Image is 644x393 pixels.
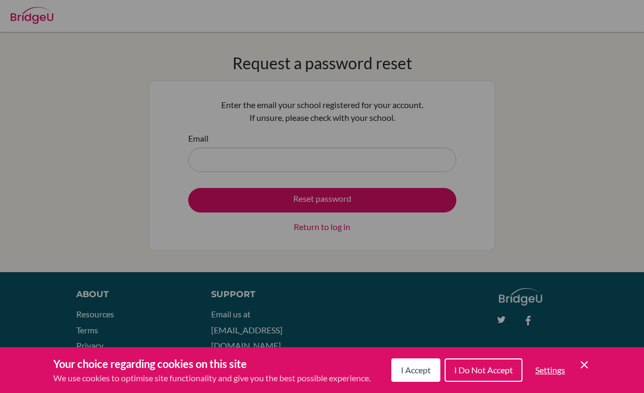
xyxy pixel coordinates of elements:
[445,358,522,382] button: I Do Not Accept
[535,365,565,375] span: Settings
[391,358,440,382] button: I Accept
[53,356,371,372] h3: Your choice regarding cookies on this site
[454,365,513,375] span: I Do Not Accept
[53,372,371,384] p: We use cookies to optimise site functionality and give you the best possible experience.
[578,358,591,371] button: Save and close
[527,359,574,381] button: Settings
[401,365,431,375] span: I Accept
